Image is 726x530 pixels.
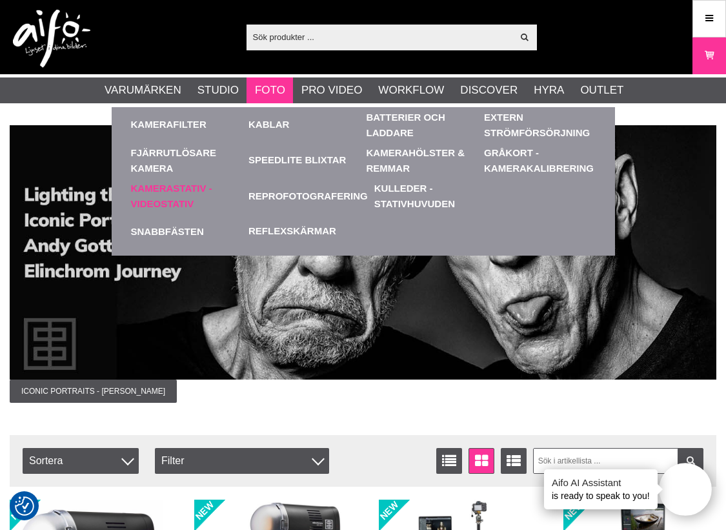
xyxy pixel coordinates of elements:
a: Studio [197,82,239,99]
img: Annons:004 banner-elin-gotts-1390x500.jpg [10,125,716,380]
a: Snabbfästen [131,214,243,249]
input: Sök i artikellista ... [533,448,703,474]
img: Revisit consent button [15,496,34,516]
a: Kablar [248,117,289,132]
div: Filter [155,448,329,474]
a: Reprofotografering [248,178,368,214]
a: Discover [460,82,518,99]
a: Pro Video [301,82,362,99]
a: Reflexskärmar [248,224,336,239]
a: Batterier och Laddare [367,107,478,143]
input: Sök produkter ... [247,27,513,46]
a: Outlet [580,82,623,99]
a: Filtrera [678,448,703,474]
img: logo.png [13,10,90,68]
a: Kulleder - Stativhuvuden [374,178,486,214]
h4: Aifo AI Assistant [552,476,650,489]
span: Sortera [23,448,139,474]
a: Kamerahölster & Remmar [367,143,478,178]
div: is ready to speak to you! [544,469,658,509]
a: Kamerafilter [131,117,207,132]
a: Listvisning [436,448,462,474]
a: Kamerastativ - Videostativ [131,178,243,214]
button: Samtyckesinställningar [15,494,34,518]
a: Speedlite Blixtar [248,153,346,168]
a: Hyra [534,82,564,99]
a: Annons:004 banner-elin-gotts-1390x500.jpgICONIC PORTRAITS - [PERSON_NAME] [10,125,716,403]
a: Gråkort - Kamerakalibrering [484,143,596,178]
a: Extern Strömförsörjning [484,107,596,143]
a: Foto [255,82,285,99]
span: ICONIC PORTRAITS - [PERSON_NAME] [10,380,177,403]
a: Utökad listvisning [501,448,527,474]
a: Workflow [378,82,444,99]
a: Fönstervisning [469,448,494,474]
a: Varumärken [105,82,181,99]
a: Fjärrutlösare Kamera [131,143,243,178]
